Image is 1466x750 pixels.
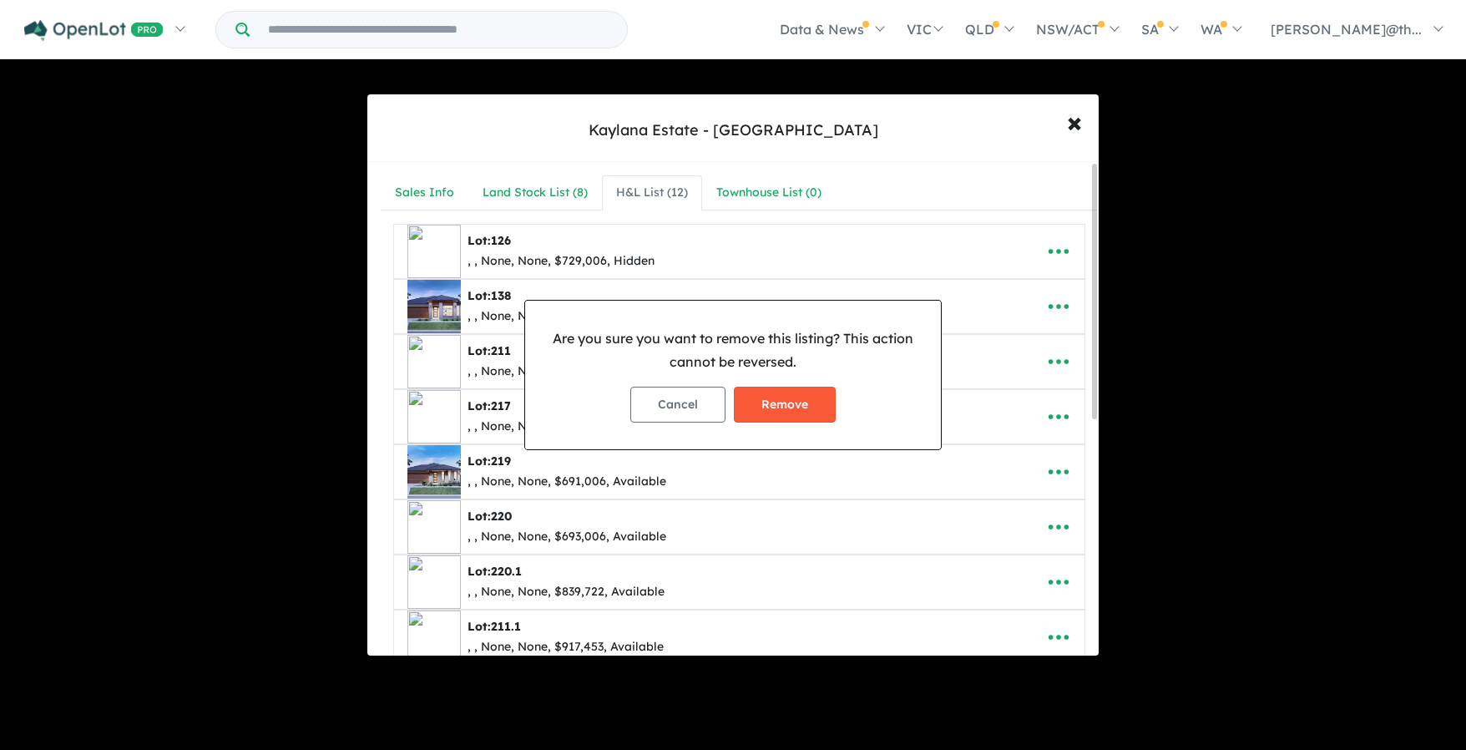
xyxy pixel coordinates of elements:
[1271,21,1422,38] span: [PERSON_NAME]@th...
[538,327,928,372] p: Are you sure you want to remove this listing? This action cannot be reversed.
[24,20,164,41] img: Openlot PRO Logo White
[734,387,836,423] button: Remove
[253,12,624,48] input: Try estate name, suburb, builder or developer
[630,387,725,423] button: Cancel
